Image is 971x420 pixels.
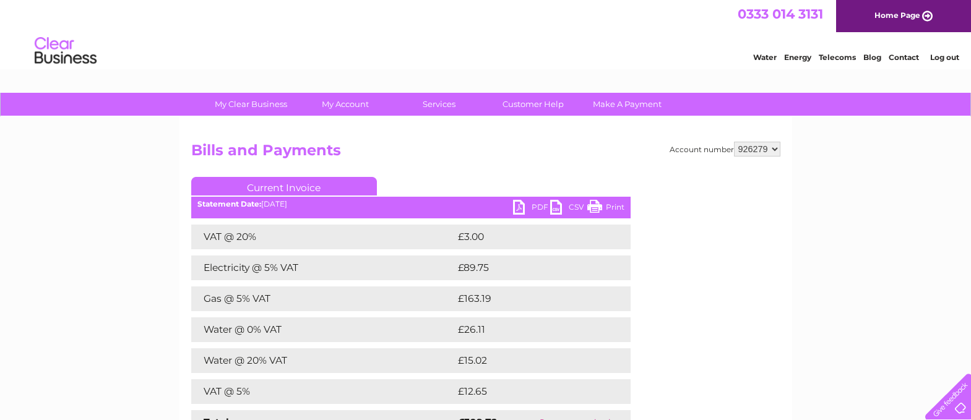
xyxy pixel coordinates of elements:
td: Electricity @ 5% VAT [191,255,455,280]
td: £26.11 [455,317,603,342]
td: VAT @ 5% [191,379,455,404]
a: My Clear Business [200,93,302,116]
td: Water @ 0% VAT [191,317,455,342]
a: Telecoms [819,53,856,62]
a: Print [587,200,624,218]
div: Account number [670,142,780,156]
a: Current Invoice [191,177,377,195]
td: £3.00 [455,225,602,249]
a: Energy [784,53,811,62]
td: Water @ 20% VAT [191,348,455,373]
td: VAT @ 20% [191,225,455,249]
a: CSV [550,200,587,218]
a: Make A Payment [576,93,678,116]
a: Blog [863,53,881,62]
a: Water [753,53,777,62]
a: Contact [889,53,919,62]
a: My Account [294,93,396,116]
a: Customer Help [482,93,584,116]
td: £89.75 [455,255,605,280]
td: £15.02 [455,348,605,373]
img: logo.png [34,32,97,70]
a: Services [388,93,490,116]
td: £12.65 [455,379,605,404]
a: 0333 014 3131 [738,6,823,22]
td: £163.19 [455,286,607,311]
a: PDF [513,200,550,218]
b: Statement Date: [197,199,261,208]
div: [DATE] [191,200,631,208]
h2: Bills and Payments [191,142,780,165]
div: Clear Business is a trading name of Verastar Limited (registered in [GEOGRAPHIC_DATA] No. 3667643... [194,7,779,60]
td: Gas @ 5% VAT [191,286,455,311]
a: Log out [930,53,959,62]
